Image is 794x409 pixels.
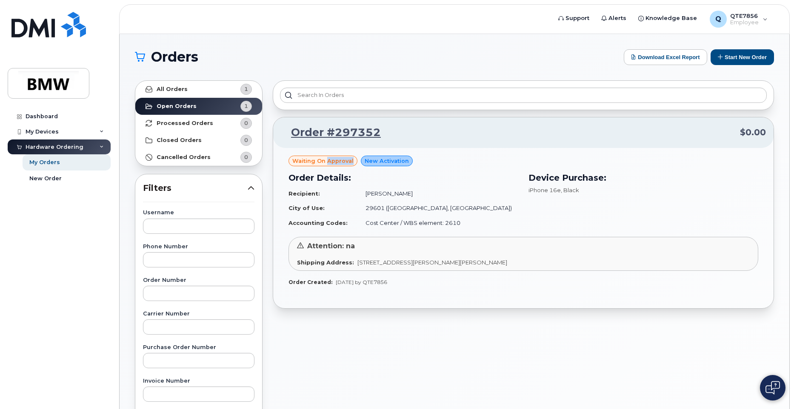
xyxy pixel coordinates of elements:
a: All Orders1 [135,81,262,98]
td: [PERSON_NAME] [358,186,518,201]
a: Order #297352 [281,125,381,140]
span: Waiting On Approval [292,157,354,165]
a: Closed Orders0 [135,132,262,149]
h3: Order Details: [288,171,518,184]
strong: All Orders [157,86,188,93]
a: Open Orders1 [135,98,262,115]
span: [DATE] by QTE7856 [336,279,387,285]
td: Cost Center / WBS element: 2610 [358,216,518,230]
strong: City of Use: [288,204,325,211]
span: [STREET_ADDRESS][PERSON_NAME][PERSON_NAME] [357,259,507,266]
strong: Shipping Address: [297,259,354,266]
span: 1 [244,85,248,93]
span: Orders [151,51,198,63]
td: 29601 ([GEOGRAPHIC_DATA], [GEOGRAPHIC_DATA]) [358,201,518,216]
strong: Order Created: [288,279,332,285]
strong: Closed Orders [157,137,202,144]
button: Start New Order [711,49,774,65]
button: Download Excel Report [624,49,707,65]
span: 0 [244,119,248,127]
img: Open chat [765,381,780,395]
span: New Activation [365,157,409,165]
a: Cancelled Orders0 [135,149,262,166]
strong: Recipient: [288,190,320,197]
label: Username [143,210,254,216]
label: Invoice Number [143,378,254,384]
span: Filters [143,182,248,194]
h3: Device Purchase: [528,171,758,184]
span: Attention: na [307,242,355,250]
strong: Cancelled Orders [157,154,211,161]
span: $0.00 [740,126,766,139]
label: Phone Number [143,244,254,250]
strong: Accounting Codes: [288,219,348,226]
span: 0 [244,136,248,144]
strong: Open Orders [157,103,197,110]
label: Purchase Order Number [143,345,254,350]
span: 1 [244,102,248,110]
input: Search in orders [280,88,767,103]
strong: Processed Orders [157,120,213,127]
span: 0 [244,153,248,161]
span: , Black [561,187,579,193]
a: Processed Orders0 [135,115,262,132]
label: Order Number [143,278,254,283]
label: Carrier Number [143,311,254,317]
span: iPhone 16e [528,187,561,193]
